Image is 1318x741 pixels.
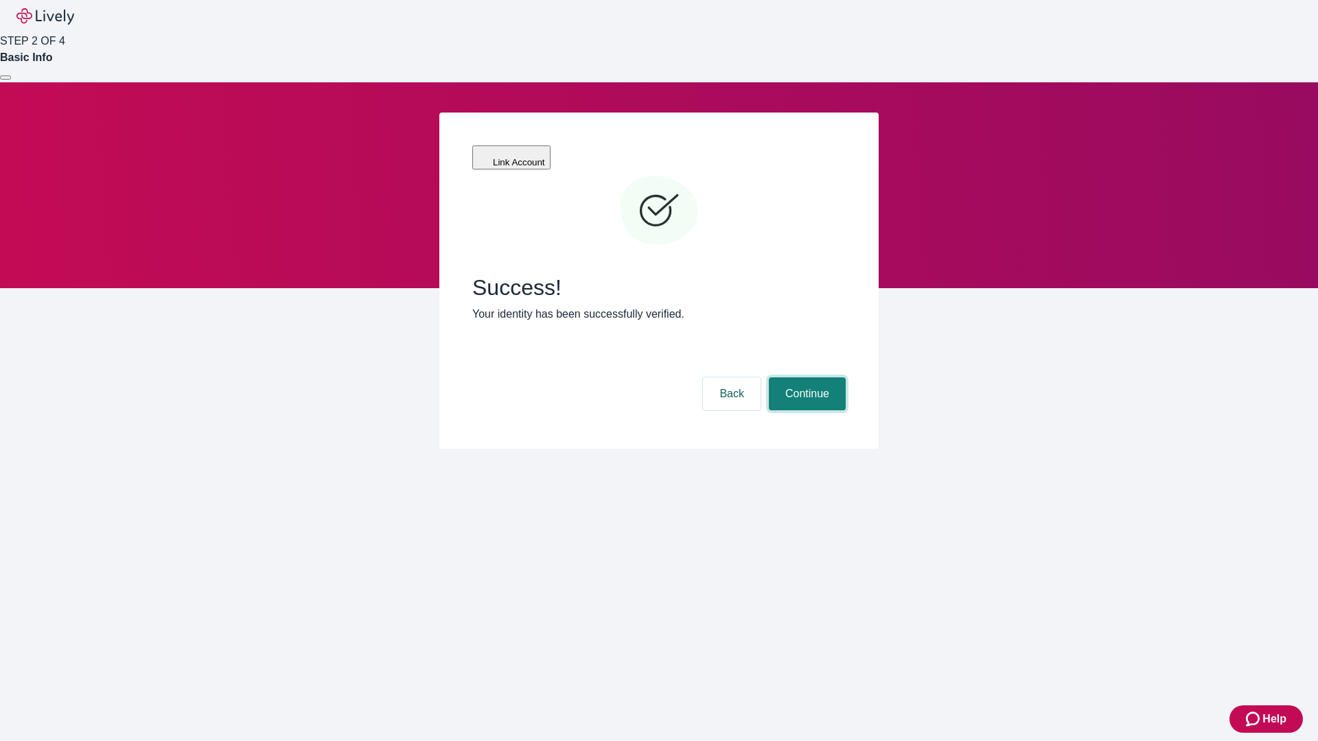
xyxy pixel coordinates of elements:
img: Lively [16,8,74,25]
button: Back [703,377,761,410]
span: Help [1262,711,1286,727]
p: Your identity has been successfully verified. [472,306,846,322]
span: Success! [472,274,846,301]
svg: Zendesk support icon [1246,711,1262,727]
button: Link Account [472,145,551,169]
svg: Checkmark icon [618,170,700,252]
button: Continue [769,377,846,410]
button: Zendesk support iconHelp [1229,705,1303,733]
